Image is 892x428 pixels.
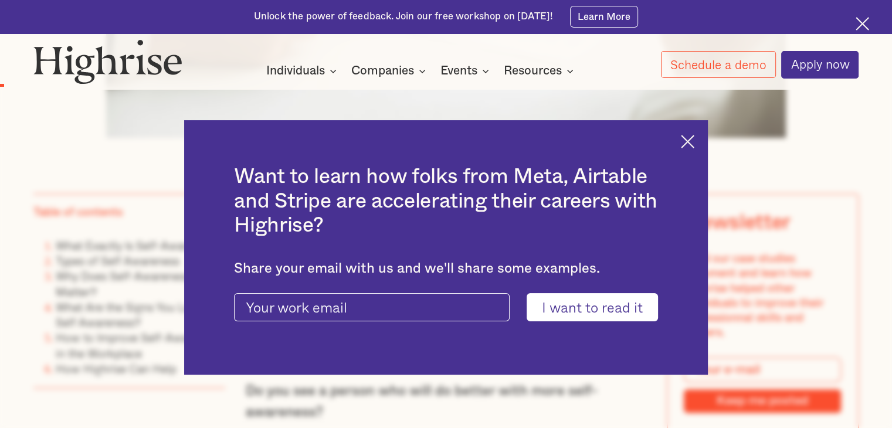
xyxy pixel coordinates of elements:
[440,64,493,78] div: Events
[527,293,658,321] input: I want to read it
[504,64,562,78] div: Resources
[234,293,657,321] form: current-ascender-blog-article-modal-form
[351,64,414,78] div: Companies
[266,64,325,78] div: Individuals
[234,165,657,237] h2: Want to learn how folks from Meta, Airtable and Stripe are accelerating their careers with Highrise?
[681,135,694,148] img: Cross icon
[661,51,776,78] a: Schedule a demo
[440,64,477,78] div: Events
[234,260,657,277] div: Share your email with us and we'll share some examples.
[504,64,577,78] div: Resources
[856,17,869,30] img: Cross icon
[234,293,510,321] input: Your work email
[33,39,182,84] img: Highrise logo
[781,51,859,79] a: Apply now
[266,64,340,78] div: Individuals
[351,64,429,78] div: Companies
[570,6,639,27] a: Learn More
[254,10,553,23] div: Unlock the power of feedback. Join our free workshop on [DATE]!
